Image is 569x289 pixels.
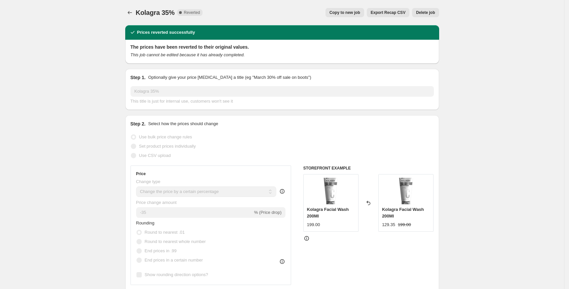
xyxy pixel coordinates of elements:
span: Reverted [184,10,200,15]
input: 30% off holiday sale [131,86,434,97]
span: % (Price drop) [254,210,282,215]
button: Delete job [412,8,439,17]
div: 129.35 [382,221,395,228]
strike: 199.00 [398,221,411,228]
button: Export Recap CSV [367,8,409,17]
button: Price change jobs [125,8,134,17]
span: End prices in a certain number [145,258,203,263]
span: Change type [136,179,161,184]
h6: STOREFRONT EXAMPLE [303,166,434,171]
img: 50505_80x.jpg [318,178,344,204]
i: This job cannot be edited because it has already completed. [131,52,245,57]
span: End prices in .99 [145,248,177,253]
h2: Step 1. [131,74,146,81]
span: Export Recap CSV [371,10,405,15]
p: Optionally give your price [MEDICAL_DATA] a title (eg "March 30% off sale on boots") [148,74,311,81]
span: Round to nearest whole number [145,239,206,244]
span: Kolagra 35% [136,9,175,16]
img: 50505_80x.jpg [393,178,419,204]
span: Rounding [136,220,155,225]
h2: Prices reverted successfully [137,29,195,36]
div: help [279,188,285,195]
span: Use CSV upload [139,153,171,158]
span: Price change amount [136,200,177,205]
input: -15 [136,207,253,218]
h2: Step 2. [131,120,146,127]
div: 199.00 [307,221,320,228]
p: Select how the prices should change [148,120,218,127]
h3: Price [136,171,146,176]
span: This title is just for internal use, customers won't see it [131,99,233,104]
span: Show rounding direction options? [145,272,208,277]
span: Use bulk price change rules [139,134,192,139]
span: Delete job [416,10,435,15]
span: Kolagra Facial Wash 200Ml [382,207,424,218]
button: Copy to new job [325,8,364,17]
span: Kolagra Facial Wash 200Ml [307,207,349,218]
span: Round to nearest .01 [145,230,185,235]
span: Copy to new job [329,10,360,15]
h2: The prices have been reverted to their original values. [131,44,434,50]
span: Set product prices individually [139,144,196,149]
